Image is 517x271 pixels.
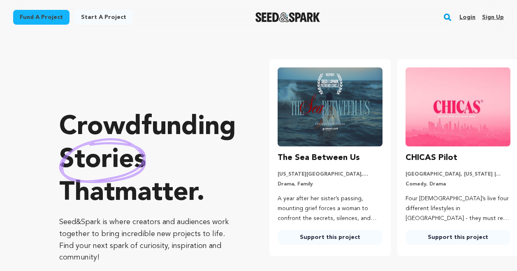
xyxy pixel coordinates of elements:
a: Seed&Spark Homepage [255,12,320,22]
img: CHICAS Pilot image [406,67,510,146]
img: Seed&Spark Logo Dark Mode [255,12,320,22]
a: Sign up [482,11,504,24]
p: Comedy, Drama [406,181,510,188]
a: Support this project [406,230,510,245]
a: Start a project [74,10,133,25]
h3: The Sea Between Us [278,151,360,164]
a: Support this project [278,230,383,245]
a: Fund a project [13,10,70,25]
p: Seed&Spark is where creators and audiences work together to bring incredible new projects to life... [59,216,236,264]
img: hand sketched image [59,138,146,183]
p: [US_STATE][GEOGRAPHIC_DATA], [US_STATE] | Film Short [278,171,383,178]
p: Crowdfunding that . [59,111,236,210]
p: Drama, Family [278,181,383,188]
p: Four [DEMOGRAPHIC_DATA]’s live four different lifestyles in [GEOGRAPHIC_DATA] - they must rely on... [406,194,510,223]
img: The Sea Between Us image [278,67,383,146]
h3: CHICAS Pilot [406,151,457,164]
p: [GEOGRAPHIC_DATA], [US_STATE] | Series [406,171,510,178]
span: matter [115,180,197,206]
a: Login [459,11,475,24]
p: A year after her sister’s passing, mounting grief forces a woman to confront the secrets, silence... [278,194,383,223]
